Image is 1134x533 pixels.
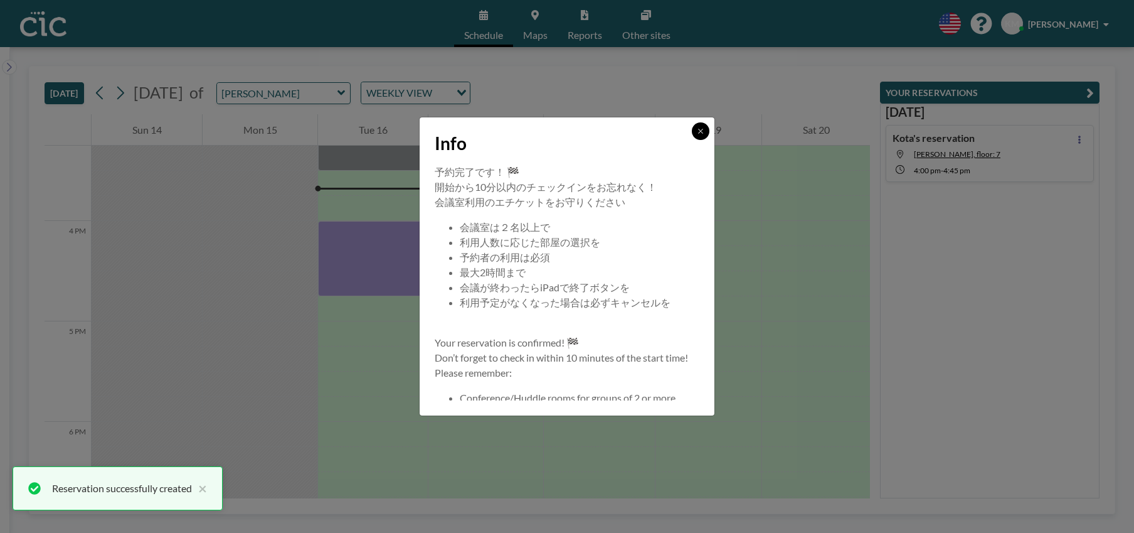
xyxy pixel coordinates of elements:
div: Reservation successfully created [52,481,192,496]
span: 最大2時間まで [460,266,526,278]
span: Don’t forget to check in within 10 minutes of the start time! [435,352,688,363]
span: Info [435,132,467,154]
span: Conference/Huddle rooms for groups of 2 or more [460,392,676,404]
span: 開始から10分以内のチェックインをお忘れなく！ [435,181,657,193]
span: 会議室利用のエチケットをお守りください [435,196,625,208]
button: close [192,481,207,496]
span: 予約者の利用は必須 [460,251,550,263]
span: 予約完了です！ 🏁 [435,166,519,178]
span: 利用人数に応じた部屋の選択を [460,236,600,248]
span: 会議が終わったらiPadで終了ボタンを [460,281,630,293]
span: 利用予定がなくなった場合は必ずキャンセルを [460,296,670,308]
span: Your reservation is confirmed! 🏁 [435,336,579,348]
span: Please remember: [435,367,512,379]
span: 会議室は２名以上で [460,221,550,233]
